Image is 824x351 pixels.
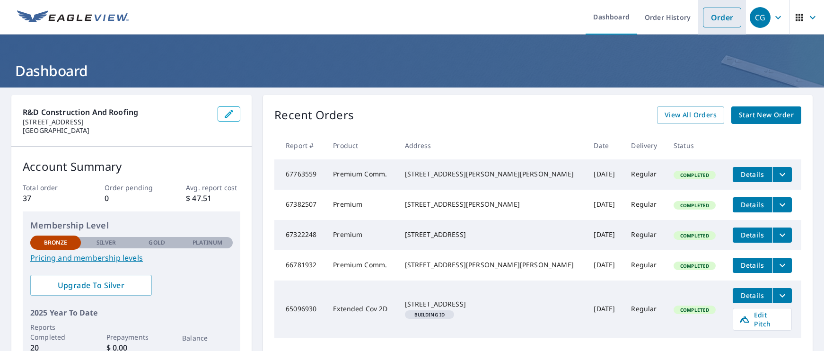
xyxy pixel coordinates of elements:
td: Premium Comm. [325,250,397,281]
p: Bronze [44,238,68,247]
p: Balance [182,333,233,343]
div: [STREET_ADDRESS][PERSON_NAME][PERSON_NAME] [405,169,579,179]
th: Status [666,132,725,159]
div: [STREET_ADDRESS] [405,299,579,309]
span: Completed [675,307,715,313]
p: Total order [23,183,77,193]
a: Order [703,8,741,27]
span: Details [738,291,767,300]
p: 37 [23,193,77,204]
td: Regular [623,159,666,190]
th: Delivery [623,132,666,159]
span: Details [738,230,767,239]
p: 2025 Year To Date [30,307,233,318]
td: Regular [623,220,666,250]
p: Avg. report cost [186,183,240,193]
p: Gold [149,238,165,247]
button: filesDropdownBtn-65096930 [772,288,792,303]
a: Edit Pitch [733,308,792,331]
img: EV Logo [17,10,129,25]
p: Membership Level [30,219,233,232]
td: 65096930 [274,281,325,338]
p: Order pending [105,183,159,193]
button: filesDropdownBtn-67763559 [772,167,792,182]
a: Pricing and membership levels [30,252,233,263]
th: Date [586,132,623,159]
button: detailsBtn-65096930 [733,288,772,303]
p: Platinum [193,238,222,247]
button: detailsBtn-67382507 [733,197,772,212]
td: [DATE] [586,190,623,220]
td: [DATE] [586,220,623,250]
button: filesDropdownBtn-67382507 [772,197,792,212]
div: [STREET_ADDRESS][PERSON_NAME][PERSON_NAME] [405,260,579,270]
span: Upgrade To Silver [38,280,144,290]
td: Extended Cov 2D [325,281,397,338]
span: Completed [675,202,715,209]
span: Edit Pitch [739,310,786,328]
td: [DATE] [586,250,623,281]
td: Regular [623,190,666,220]
p: [STREET_ADDRESS] [23,118,210,126]
p: Prepayments [106,332,157,342]
span: Completed [675,172,715,178]
p: R&D Construction And Roofing [23,106,210,118]
button: detailsBtn-67322248 [733,228,772,243]
div: [STREET_ADDRESS][PERSON_NAME] [405,200,579,209]
td: 66781932 [274,250,325,281]
div: [STREET_ADDRESS] [405,230,579,239]
span: View All Orders [665,109,717,121]
div: CG [750,7,771,28]
td: Premium [325,220,397,250]
th: Product [325,132,397,159]
p: Account Summary [23,158,240,175]
td: 67763559 [274,159,325,190]
td: 67382507 [274,190,325,220]
p: [GEOGRAPHIC_DATA] [23,126,210,135]
button: filesDropdownBtn-67322248 [772,228,792,243]
span: Details [738,200,767,209]
p: $ 47.51 [186,193,240,204]
td: Regular [623,281,666,338]
a: Start New Order [731,106,801,124]
span: Details [738,261,767,270]
td: 67322248 [274,220,325,250]
button: detailsBtn-66781932 [733,258,772,273]
th: Report # [274,132,325,159]
button: detailsBtn-67763559 [733,167,772,182]
a: View All Orders [657,106,724,124]
em: Building ID [414,312,445,317]
th: Address [397,132,587,159]
span: Completed [675,263,715,269]
td: Premium [325,190,397,220]
td: [DATE] [586,281,623,338]
h1: Dashboard [11,61,813,80]
p: Recent Orders [274,106,354,124]
td: Premium Comm. [325,159,397,190]
span: Details [738,170,767,179]
td: [DATE] [586,159,623,190]
p: Silver [96,238,116,247]
a: Upgrade To Silver [30,275,152,296]
span: Completed [675,232,715,239]
span: Start New Order [739,109,794,121]
td: Regular [623,250,666,281]
p: Reports Completed [30,322,81,342]
p: 0 [105,193,159,204]
button: filesDropdownBtn-66781932 [772,258,792,273]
